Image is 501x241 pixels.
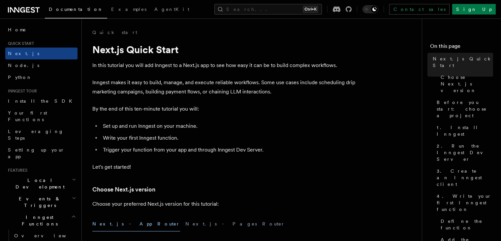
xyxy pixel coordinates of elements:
[154,7,189,12] span: AgentKit
[434,190,493,215] a: 4. Write your first Inngest function
[5,174,78,193] button: Local Development
[111,7,146,12] span: Examples
[303,6,318,13] kbd: Ctrl+K
[5,144,78,162] a: Setting up your app
[441,218,493,231] span: Define the function
[14,233,82,238] span: Overview
[5,214,71,227] span: Inngest Functions
[150,2,193,18] a: AgentKit
[434,96,493,121] a: Before you start: choose a project
[8,129,64,141] span: Leveraging Steps
[5,48,78,59] a: Next.js
[8,98,76,104] span: Install the SDK
[441,74,493,94] span: Choose Next.js version
[8,110,47,122] span: Your first Functions
[92,44,356,55] h1: Next.js Quick Start
[8,63,39,68] span: Node.js
[5,211,78,230] button: Inngest Functions
[92,61,356,70] p: In this tutorial you will add Inngest to a Next.js app to see how easy it can be to build complex...
[92,78,356,96] p: Inngest makes it easy to build, manage, and execute reliable workflows. Some use cases include sc...
[8,51,39,56] span: Next.js
[107,2,150,18] a: Examples
[5,168,27,173] span: Features
[92,199,356,209] p: Choose your preferred Next.js version for this tutorial:
[92,185,155,194] a: Choose Next.js version
[5,59,78,71] a: Node.js
[438,215,493,234] a: Define the function
[434,140,493,165] a: 2. Run the Inngest Dev Server
[45,2,107,18] a: Documentation
[5,41,34,46] span: Quick start
[214,4,322,15] button: Search...Ctrl+K
[92,217,180,231] button: Next.js - App Router
[389,4,450,15] a: Contact sales
[49,7,103,12] span: Documentation
[101,145,356,155] li: Trigger your function from your app and through Inngest Dev Server.
[8,75,32,80] span: Python
[430,53,493,71] a: Next.js Quick Start
[101,133,356,143] li: Write your first Inngest function.
[452,4,496,15] a: Sign Up
[92,162,356,172] p: Let's get started!
[438,71,493,96] a: Choose Next.js version
[92,29,137,36] a: Quick start
[437,143,493,162] span: 2. Run the Inngest Dev Server
[437,193,493,213] span: 4. Write your first Inngest function
[5,107,78,125] a: Your first Functions
[5,195,72,209] span: Events & Triggers
[434,165,493,190] a: 3. Create an Inngest client
[5,24,78,36] a: Home
[92,104,356,114] p: By the end of this ten-minute tutorial you will:
[8,147,65,159] span: Setting up your app
[437,168,493,188] span: 3. Create an Inngest client
[362,5,378,13] button: Toggle dark mode
[5,177,72,190] span: Local Development
[434,121,493,140] a: 1. Install Inngest
[430,42,493,53] h4: On this page
[101,121,356,131] li: Set up and run Inngest on your machine.
[5,88,37,94] span: Inngest tour
[433,55,493,69] span: Next.js Quick Start
[5,71,78,83] a: Python
[437,124,493,137] span: 1. Install Inngest
[437,99,493,119] span: Before you start: choose a project
[5,95,78,107] a: Install the SDK
[8,26,26,33] span: Home
[5,125,78,144] a: Leveraging Steps
[5,193,78,211] button: Events & Triggers
[185,217,285,231] button: Next.js - Pages Router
